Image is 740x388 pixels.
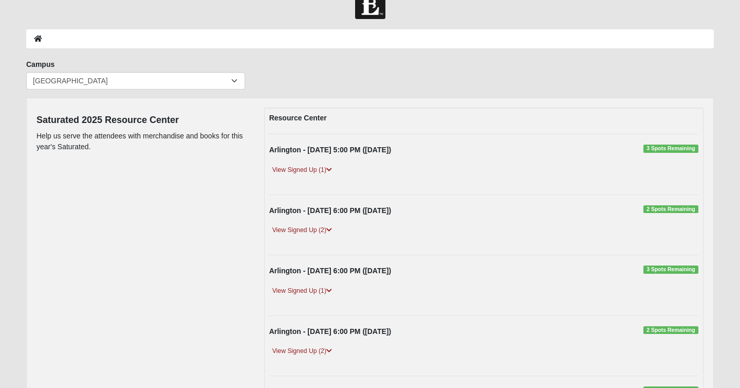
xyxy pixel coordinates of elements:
a: View Signed Up (1) [269,165,335,175]
a: View Signed Up (1) [269,286,335,296]
p: Help us serve the attendees with merchandise and books for this year's Saturated. [36,131,249,152]
a: View Signed Up (2) [269,346,335,357]
strong: Arlington - [DATE] 6:00 PM ([DATE]) [269,206,391,215]
span: 3 Spots Remaining [643,145,698,153]
strong: Arlington - [DATE] 6:00 PM ([DATE]) [269,267,391,275]
strong: Arlington - [DATE] 5:00 PM ([DATE]) [269,146,391,154]
label: Campus [26,59,54,69]
span: 2 Spots Remaining [643,205,698,214]
h4: Saturated 2025 Resource Center [36,115,249,126]
strong: Resource Center [269,114,327,122]
span: 2 Spots Remaining [643,326,698,334]
a: View Signed Up (2) [269,225,335,236]
strong: Arlington - [DATE] 6:00 PM ([DATE]) [269,327,391,336]
span: 3 Spots Remaining [643,266,698,274]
